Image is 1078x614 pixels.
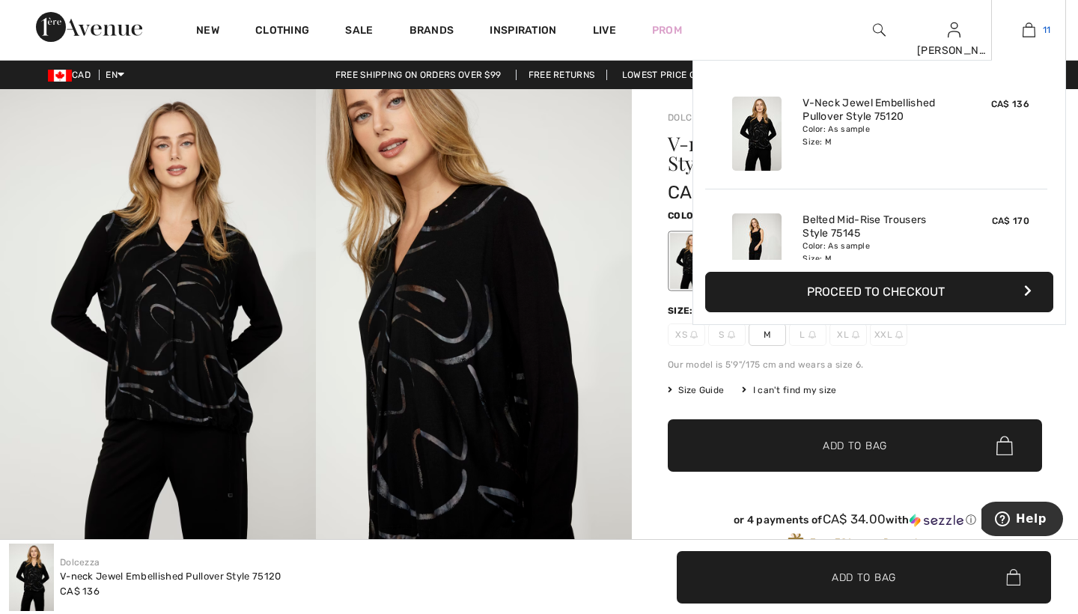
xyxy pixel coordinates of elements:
div: [PERSON_NAME] [917,43,990,58]
span: Avenue Rewards [810,535,922,549]
span: CAD [48,70,97,80]
div: or 4 payments of with [668,512,1042,527]
a: Belted Mid-Rise Trousers Style 75145 [803,213,950,240]
img: search the website [873,21,886,39]
span: Add to Bag [823,438,887,454]
a: New [196,24,219,40]
div: V-neck Jewel Embellished Pullover Style 75120 [60,569,281,584]
a: Clothing [255,24,309,40]
a: Dolcezza [668,112,714,123]
img: Bag.svg [996,436,1013,455]
img: ring-m.svg [808,331,816,338]
img: ring-m.svg [895,331,903,338]
span: L [789,323,826,346]
img: Canadian Dollar [48,70,72,82]
img: Belted Mid-Rise Trousers Style 75145 [732,213,782,288]
span: XL [829,323,867,346]
div: As sample [670,233,709,289]
a: V-Neck Jewel Embellished Pullover Style 75120 [803,97,950,124]
a: Sign In [948,22,960,37]
img: My Bag [1023,21,1035,39]
a: Prom [652,22,682,38]
img: Avenue Rewards [788,532,804,553]
button: Proceed to Checkout [705,272,1053,312]
span: XXL [870,323,907,346]
span: Size Guide [668,383,724,397]
div: Color: As sample Size: M [803,124,950,148]
a: Lowest Price Guarantee [610,70,755,80]
a: Free Returns [516,70,608,80]
span: S [708,323,746,346]
h1: V-neck Jewel Embellished Pullover Style 75120 [668,134,980,173]
span: CA$ 34.00 [823,511,886,526]
img: 1ère Avenue [36,12,142,42]
img: V-Neck Jewel Embellished Pullover Style 75120 [732,97,782,171]
span: XS [668,323,705,346]
strong: Earn 30 [810,537,847,547]
span: CA$ 136 [60,586,100,597]
div: or 4 payments ofCA$ 34.00withSezzle Click to learn more about Sezzle [668,512,1042,532]
img: Bag.svg [1006,569,1020,586]
span: Inspiration [490,24,556,40]
span: M [749,323,786,346]
span: Add to Bag [832,569,896,585]
img: Sezzle [910,514,963,527]
img: V-Neck Jewel Embellished Pullover Style 75120 [9,544,54,611]
img: ring-m.svg [728,331,735,338]
span: CA$ 136 [668,182,737,203]
a: Live [593,22,616,38]
span: 11 [1043,23,1051,37]
a: 11 [992,21,1065,39]
button: Add to Bag [677,551,1051,604]
div: I can't find my size [742,383,836,397]
span: CA$ 136 [991,99,1029,109]
a: Free shipping on orders over $99 [323,70,514,80]
div: Size: [668,304,696,317]
img: ring-m.svg [852,331,859,338]
a: Brands [409,24,454,40]
iframe: Opens a widget where you can find more information [981,502,1063,539]
button: Add to Bag [668,419,1042,472]
img: ring-m.svg [690,331,698,338]
a: Dolcezza [60,557,100,568]
a: Sale [345,24,373,40]
div: Color: As sample Size: M [803,240,950,264]
span: Color: [668,210,703,221]
span: EN [106,70,124,80]
span: CA$ 170 [992,216,1029,226]
div: Our model is 5'9"/175 cm and wears a size 6. [668,358,1042,371]
img: V-Neck Jewel Embellished Pullover Style 75120. 2 [316,89,632,563]
img: My Info [948,21,960,39]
